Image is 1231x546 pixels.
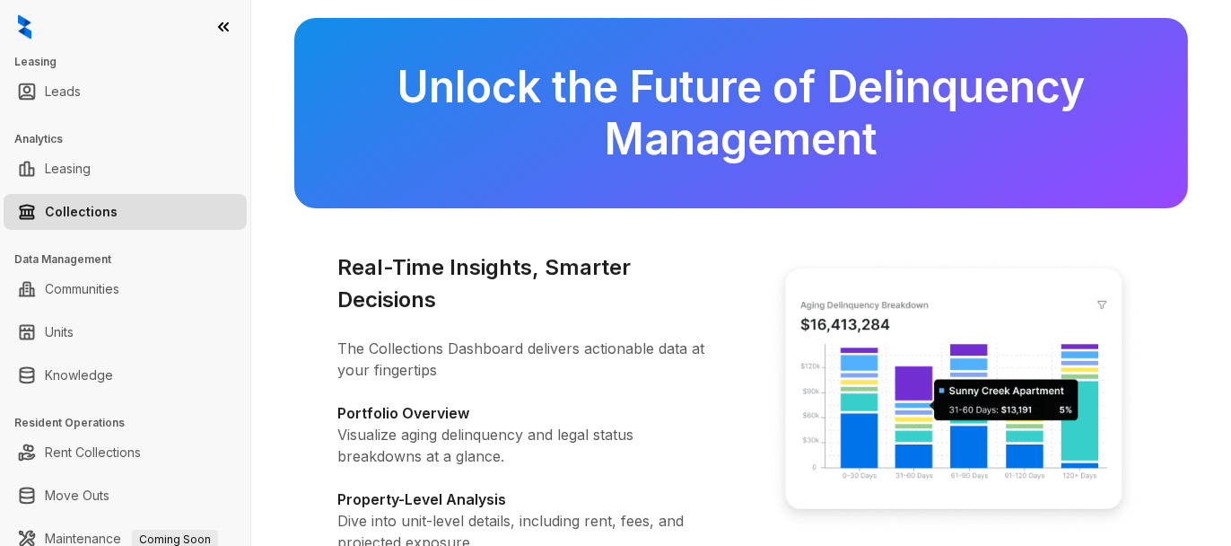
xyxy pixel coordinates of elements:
p: The Collections Dashboard delivers actionable data at your fingertips [337,338,720,381]
li: Knowledge [4,357,247,393]
li: Units [4,314,247,350]
a: Units [45,314,74,350]
a: Collections [45,194,118,230]
p: Visualize aging delinquency and legal status breakdowns at a glance. [337,424,720,467]
h2: Unlock the Future of Delinquency Management [337,61,1145,165]
li: Leads [4,74,247,110]
li: Move Outs [4,478,247,514]
li: Leasing [4,151,247,187]
a: Leads [45,74,81,110]
h4: Portfolio Overview [337,402,720,424]
li: Communities [4,271,247,307]
img: Real-Time Insights, Smarter Decisions [763,251,1145,537]
h3: Leasing [14,54,250,70]
h3: Analytics [14,131,250,147]
a: Leasing [45,151,91,187]
h3: Data Management [14,251,250,268]
li: Collections [4,194,247,230]
img: logo [18,14,31,40]
h3: Resident Operations [14,415,250,431]
li: Rent Collections [4,435,247,471]
a: Communities [45,271,119,307]
a: Rent Collections [45,435,141,471]
a: Move Outs [45,478,109,514]
a: Knowledge [45,357,113,393]
h3: Real-Time Insights, Smarter Decisions [337,251,720,316]
h4: Property-Level Analysis [337,489,720,510]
